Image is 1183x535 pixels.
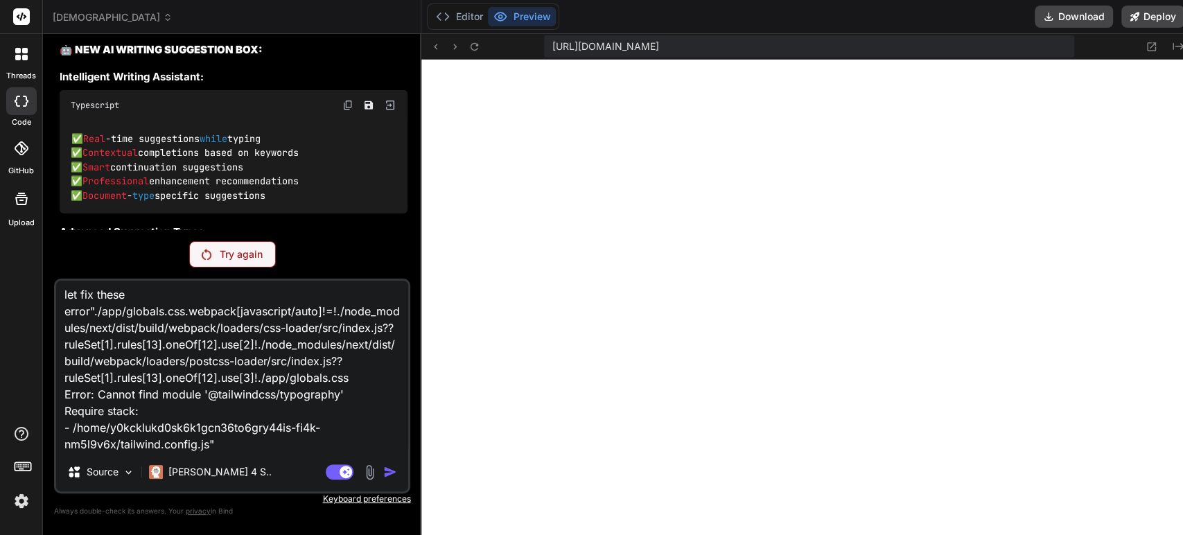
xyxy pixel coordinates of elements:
code: ✅ -time suggestions typing ✅ completions based on keywords ✅ continuation suggestions ✅ enhanceme... [71,132,299,202]
img: attachment [362,464,378,480]
strong: 🤖 NEW AI WRITING SUGGESTION BOX: [60,43,263,56]
label: Upload [8,217,35,229]
span: type [132,189,155,202]
span: Smart [82,161,110,173]
p: [PERSON_NAME] 4 S.. [168,465,272,479]
img: Pick Models [123,466,134,478]
img: Open in Browser [384,99,396,112]
label: threads [6,70,36,82]
button: Editor [430,7,488,26]
p: Try again [220,247,263,261]
img: icon [383,465,397,479]
strong: Intelligent Writing Assistant: [60,70,204,83]
span: Contextual [82,147,138,159]
label: code [12,116,31,128]
button: Download [1035,6,1113,28]
p: Source [87,465,119,479]
span: Typescript [71,100,119,111]
button: Save file [359,96,378,115]
p: Always double-check its answers. Your in Bind [54,505,410,518]
span: privacy [186,507,211,515]
img: settings [10,489,33,513]
img: Retry [202,249,211,260]
span: [DEMOGRAPHIC_DATA] [53,10,173,24]
p: Keyboard preferences [54,493,410,505]
span: [URL][DOMAIN_NAME] [552,40,659,53]
img: copy [342,100,353,111]
span: Real [83,132,105,145]
label: GitHub [8,165,34,177]
span: Document [82,189,127,202]
img: Claude 4 Sonnet [149,465,163,479]
textarea: let fix these error"./app/globals.css.webpack[javascript/auto]!=!./node_modules/next/dist/build/w... [56,281,408,453]
span: Professional [82,175,149,188]
strong: Advanced Suggestion Types: [60,225,207,238]
button: Preview [488,7,556,26]
span: while [200,132,227,145]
